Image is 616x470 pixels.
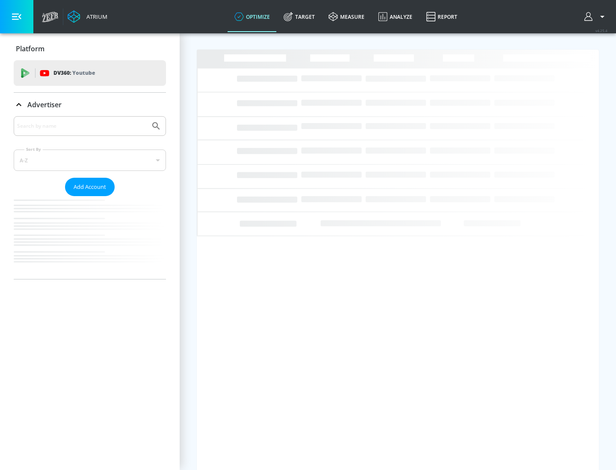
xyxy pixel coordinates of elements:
a: measure [322,1,371,32]
label: Sort By [24,147,43,152]
div: Advertiser [14,116,166,279]
p: DV360: [53,68,95,78]
a: Report [419,1,464,32]
a: Target [277,1,322,32]
div: Platform [14,37,166,61]
p: Advertiser [27,100,62,109]
nav: list of Advertiser [14,196,166,279]
p: Platform [16,44,44,53]
a: Atrium [68,10,107,23]
a: optimize [228,1,277,32]
div: A-Z [14,150,166,171]
span: Add Account [74,182,106,192]
a: Analyze [371,1,419,32]
p: Youtube [72,68,95,77]
div: Advertiser [14,93,166,117]
input: Search by name [17,120,147,132]
div: DV360: Youtube [14,60,166,86]
button: Add Account [65,178,115,196]
span: v 4.25.4 [595,28,607,33]
div: Atrium [83,13,107,21]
